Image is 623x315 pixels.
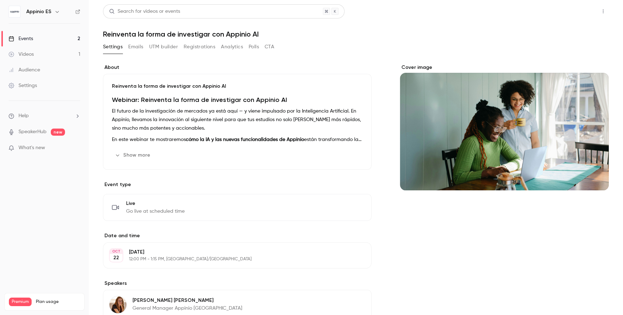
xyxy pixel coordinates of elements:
h6: Appinio ES [26,8,52,15]
strong: cómo la IA y las nuevas funcionalidades de Appinio [186,137,304,142]
button: Registrations [184,41,215,53]
p: General Manager Appinio [GEOGRAPHIC_DATA] [132,305,242,312]
button: CTA [265,41,274,53]
p: Event type [103,181,372,188]
a: SpeakerHub [18,128,47,136]
label: Speakers [103,280,372,287]
label: Cover image [400,64,609,71]
div: Events [9,35,33,42]
span: Premium [9,298,32,306]
div: OCT [110,249,123,254]
section: Cover image [400,64,609,190]
p: 12:00 PM - 1:15 PM, [GEOGRAPHIC_DATA]/[GEOGRAPHIC_DATA] [129,256,334,262]
span: What's new [18,144,45,152]
button: Share [564,4,592,18]
button: Emails [128,41,143,53]
p: [DATE] [129,249,334,256]
p: 22 [113,254,119,261]
p: En este webinar te mostraremos están transformando la forma de hacer investigación: [112,135,363,144]
div: Settings [9,82,37,89]
button: UTM builder [149,41,178,53]
h1: Reinventa la forma de investigar con Appinio AI [103,30,609,38]
img: Appinio ES [9,6,20,17]
span: Go live at scheduled time [126,208,185,215]
span: Help [18,112,29,120]
li: help-dropdown-opener [9,112,80,120]
div: Search for videos or events [109,8,180,15]
div: Videos [9,51,34,58]
p: [PERSON_NAME] [PERSON_NAME] [132,297,242,304]
label: Date and time [103,232,372,239]
span: Live [126,200,185,207]
button: Settings [103,41,123,53]
button: Polls [249,41,259,53]
span: Plan usage [36,299,80,305]
div: Audience [9,66,40,74]
img: Teresa Martos [109,296,126,313]
h1: Webinar: Reinventa la forma de investigar con Appinio AI [112,96,363,104]
p: Reinventa la forma de investigar con Appinio AI [112,83,363,90]
p: El futuro de la investigación de mercados ya está aquí — y viene impulsado por la Inteligencia Ar... [112,107,363,132]
button: Analytics [221,41,243,53]
button: Show more [112,150,155,161]
label: About [103,64,372,71]
span: new [51,129,65,136]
